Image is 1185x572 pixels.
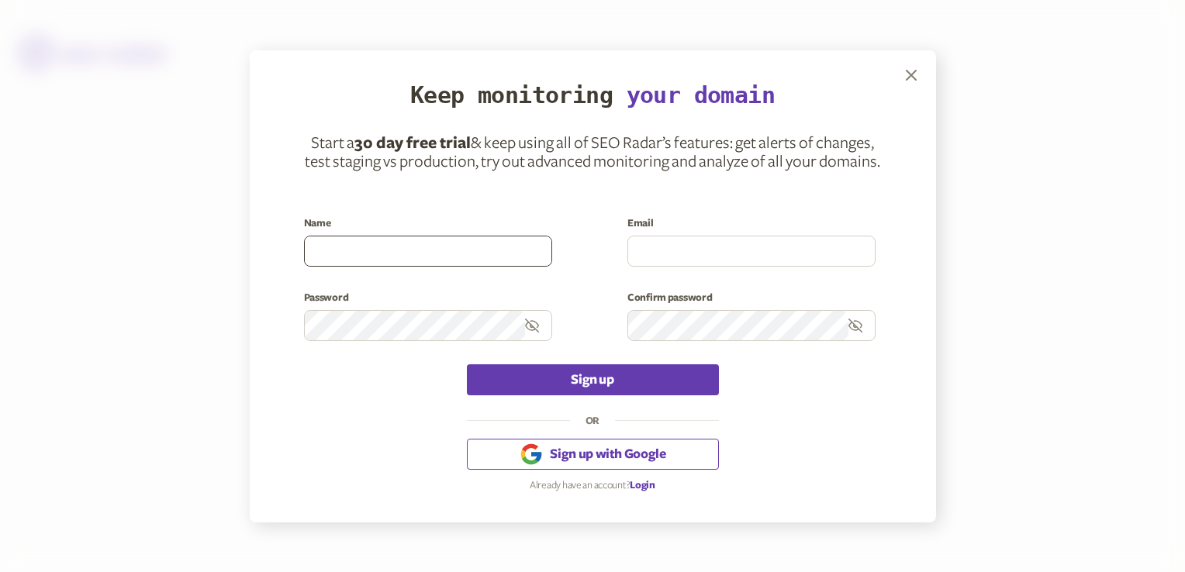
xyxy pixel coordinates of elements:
span: 30 day free trial [354,134,471,151]
label: Password [304,291,558,304]
button: Sign up [467,364,719,395]
p: Start a & keep using all of SEO Radar’s features: get alerts of changes, test staging vs producti... [304,133,882,171]
button: Sign up with Google [467,439,719,470]
span: your domain [627,81,775,109]
span: Sign up with Google [550,445,665,463]
label: Email [627,217,882,229]
label: Name [304,217,558,229]
h2: Keep monitoring [304,81,882,109]
a: Login [630,480,655,491]
legend: OR [570,415,615,427]
p: Already have an account? [304,479,882,491]
label: Confirm password [627,291,882,304]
